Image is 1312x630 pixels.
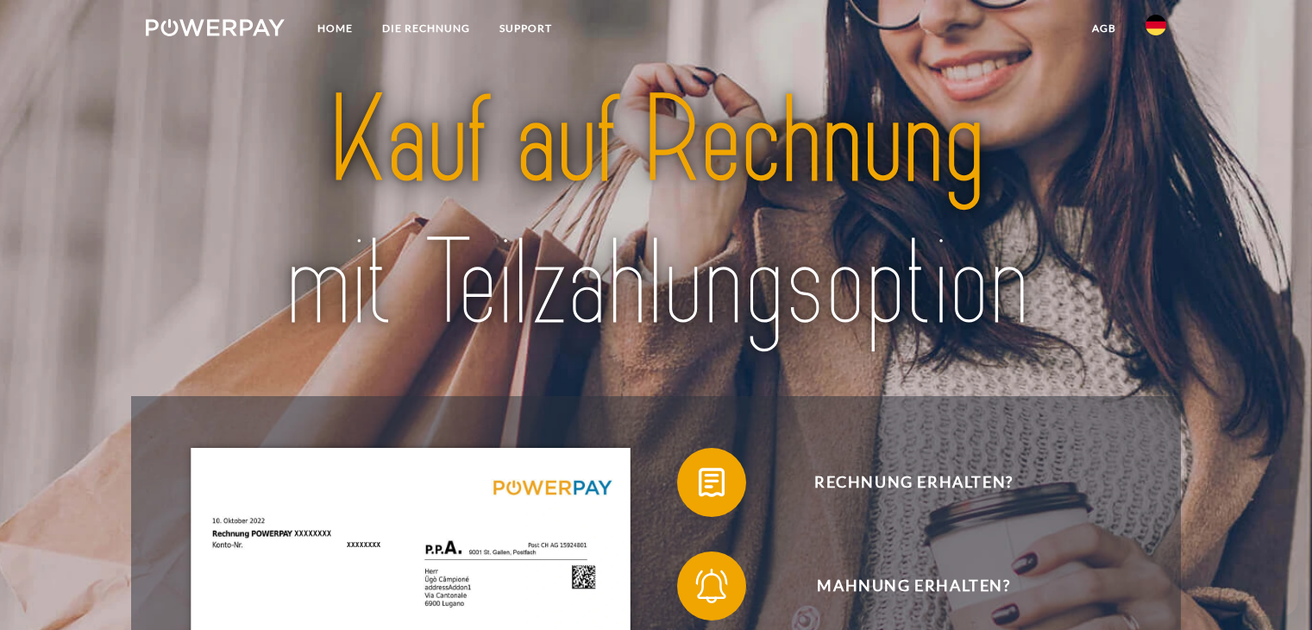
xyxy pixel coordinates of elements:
a: agb [1077,13,1131,44]
img: logo-powerpay-white.svg [146,19,285,36]
a: SUPPORT [485,13,567,44]
img: qb_bill.svg [690,461,733,504]
span: Mahnung erhalten? [702,551,1125,621]
button: Rechnung erhalten? [677,448,1126,517]
img: qb_bell.svg [690,564,733,608]
a: Home [303,13,367,44]
span: Rechnung erhalten? [702,448,1125,517]
img: de [1146,15,1166,35]
a: DIE RECHNUNG [367,13,485,44]
button: Mahnung erhalten? [677,551,1126,621]
iframe: Schaltfläche zum Öffnen des Messaging-Fensters [1243,561,1298,616]
img: title-powerpay_de.svg [196,63,1115,362]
